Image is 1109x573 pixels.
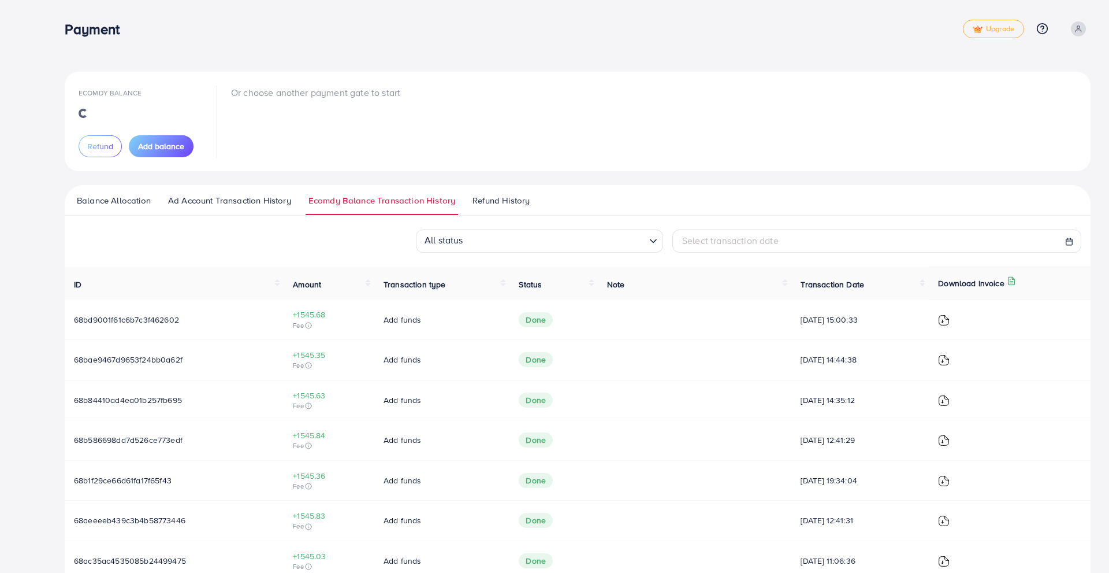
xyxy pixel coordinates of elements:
img: ic-download-invoice.1f3c1b55.svg [938,475,950,487]
span: 68ac35ac4535085b24499475 [74,555,186,567]
span: Add funds [384,394,421,406]
span: Upgrade [973,25,1014,34]
span: Fee [293,401,365,411]
span: Done [519,393,553,408]
span: +1545.68 [293,309,365,320]
img: ic-download-invoice.1f3c1b55.svg [938,435,950,446]
span: Done [519,553,553,568]
span: [DATE] 12:41:31 [801,515,920,526]
span: Select transaction date [682,234,779,247]
span: Status [519,279,542,290]
span: 68b586698dd7d526ce773edf [74,434,183,446]
span: Refund [87,141,113,152]
span: ID [74,279,81,290]
button: Add balance [129,135,193,157]
span: +1545.84 [293,430,365,441]
span: Add funds [384,515,421,526]
span: Add funds [384,354,421,365]
span: Fee [293,361,365,370]
span: [DATE] 19:34:04 [801,475,920,486]
span: +1545.35 [293,349,365,361]
span: Ad Account Transaction History [168,194,291,207]
span: 68aeeeeb439c3b4b58773446 [74,515,185,526]
span: Add funds [384,555,421,567]
span: Transaction Date [801,279,864,290]
input: Search for option [467,231,645,250]
span: Add funds [384,314,421,326]
span: Note [607,279,625,290]
span: Fee [293,562,365,571]
img: ic-download-invoice.1f3c1b55.svg [938,354,950,366]
img: ic-download-invoice.1f3c1b55.svg [938,515,950,527]
span: Done [519,312,553,327]
span: Add balance [138,141,184,152]
button: Refund [79,135,122,157]
span: [DATE] 14:35:12 [801,394,920,406]
span: 68b84410ad4ea01b257fb695 [74,394,182,406]
img: ic-download-invoice.1f3c1b55.svg [938,315,950,326]
span: Done [519,473,553,488]
span: 68b1f29ce66d61fa17f65f43 [74,475,172,486]
h3: Payment [65,21,129,38]
span: 68bd9001f61c6b7c3f462602 [74,314,179,326]
img: tick [973,25,983,34]
span: Done [519,432,553,448]
span: [DATE] 11:06:36 [801,555,920,567]
span: Add funds [384,475,421,486]
span: Fee [293,321,365,330]
p: Or choose another payment gate to start [231,86,400,99]
span: Ecomdy Balance Transaction History [308,194,455,207]
span: Fee [293,522,365,531]
span: +1545.03 [293,550,365,562]
span: Ecomdy Balance [79,88,142,98]
span: Add funds [384,434,421,446]
span: +1545.63 [293,390,365,401]
span: Balance Allocation [77,194,151,207]
span: 68bae9467d9653f24bb0a62f [74,354,183,365]
span: +1545.36 [293,470,365,482]
span: Amount [293,279,321,290]
span: Done [519,513,553,528]
span: Fee [293,482,365,491]
span: [DATE] 15:00:33 [801,314,920,326]
a: tickUpgrade [963,20,1024,38]
span: Fee [293,441,365,450]
span: +1545.83 [293,510,365,522]
span: Done [519,352,553,367]
span: Refund History [472,194,530,207]
img: ic-download-invoice.1f3c1b55.svg [938,556,950,567]
div: Search for option [416,230,663,253]
span: All status [422,231,466,250]
p: Download Invoice [938,276,1004,290]
img: ic-download-invoice.1f3c1b55.svg [938,395,950,406]
span: [DATE] 14:44:38 [801,354,920,365]
span: [DATE] 12:41:29 [801,434,920,446]
span: Transaction type [384,279,446,290]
